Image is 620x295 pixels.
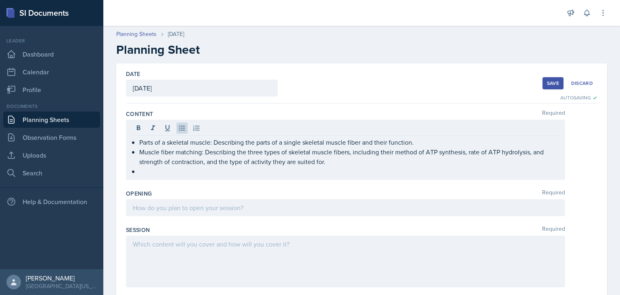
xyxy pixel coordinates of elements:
a: Observation Forms [3,129,100,145]
button: Save [542,77,563,89]
a: Profile [3,82,100,98]
div: [DATE] [168,30,184,38]
div: Help & Documentation [3,194,100,210]
h2: Planning Sheet [116,42,607,57]
div: Leader [3,37,100,44]
label: Session [126,226,150,234]
a: Planning Sheets [116,30,157,38]
a: Uploads [3,147,100,163]
div: Documents [3,103,100,110]
a: Planning Sheets [3,112,100,128]
span: Required [542,226,565,234]
p: Muscle fiber matching: Describing the three types of skeletal muscle fibers, including their meth... [139,147,558,166]
a: Calendar [3,64,100,80]
button: Discard [567,77,597,89]
span: Required [542,190,565,198]
div: Autosaving [560,94,597,101]
a: Dashboard [3,46,100,62]
div: [PERSON_NAME] [26,274,97,282]
label: Date [126,70,140,78]
div: Discard [571,80,593,86]
span: Required [542,110,565,118]
div: [GEOGRAPHIC_DATA][US_STATE] [26,282,97,290]
p: Parts of a skeletal muscle: Describing the parts of a single skeletal muscle fiber and their func... [139,137,558,147]
label: Content [126,110,153,118]
label: Opening [126,190,152,198]
div: Save [547,80,559,86]
a: Search [3,165,100,181]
